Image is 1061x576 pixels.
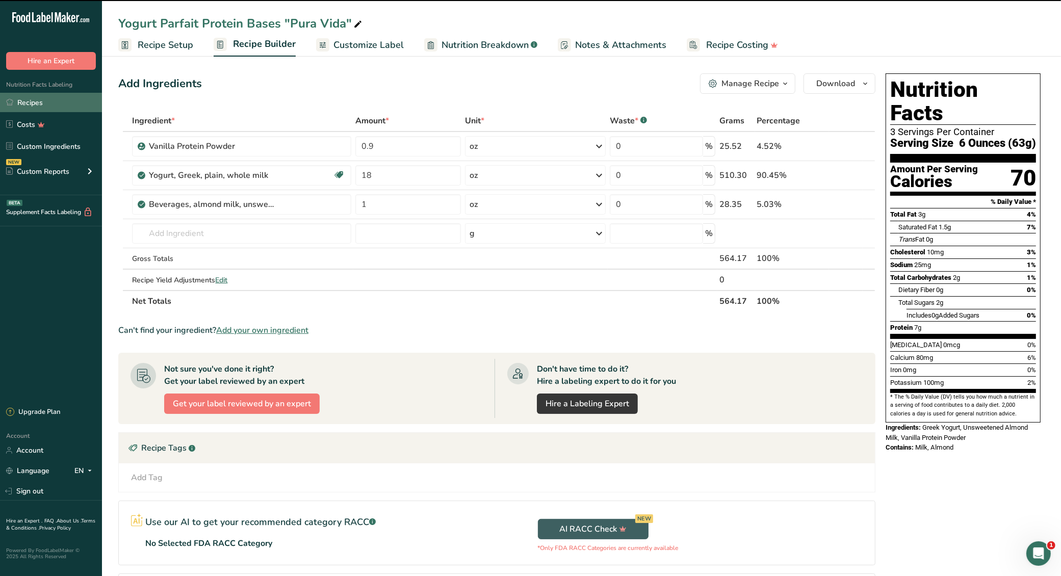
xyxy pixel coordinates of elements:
[610,115,647,127] div: Waste
[717,290,755,311] th: 564.17
[700,73,795,94] button: Manage Recipe
[757,115,800,127] span: Percentage
[1027,286,1036,294] span: 0%
[145,515,376,529] p: Use our AI to get your recommended category RACC
[890,274,951,281] span: Total Carbohydrates
[559,523,627,535] span: AI RACC Check
[6,52,96,70] button: Hire an Expert
[118,75,202,92] div: Add Ingredients
[316,34,404,57] a: Customize Label
[132,275,351,285] div: Recipe Yield Adjustments
[6,166,69,177] div: Custom Reports
[890,137,953,150] span: Serving Size
[6,159,21,165] div: NEW
[719,115,744,127] span: Grams
[538,543,679,553] p: *Only FDA RACC Categories are currently available
[886,424,921,431] span: Ingredients:
[1027,341,1036,349] span: 0%
[164,363,304,387] div: Not sure you've done it right? Get your label reviewed by an expert
[149,169,276,181] div: Yogurt, Greek, plain, whole milk
[926,235,933,243] span: 0g
[575,38,666,52] span: Notes & Attachments
[914,261,931,269] span: 25mg
[719,274,753,286] div: 0
[890,78,1036,125] h1: Nutrition Facts
[898,235,915,243] i: Trans
[890,393,1036,418] section: * The % Daily Value (DV) tells you how much a nutrient in a serving of food contributes to a dail...
[757,252,827,265] div: 100%
[1027,274,1036,281] span: 1%
[890,379,922,386] span: Potassium
[470,198,478,211] div: oz
[719,169,753,181] div: 510.30
[44,517,57,525] a: FAQ .
[898,299,935,306] span: Total Sugars
[959,137,1036,150] span: 6 Ounces (63g)
[538,519,649,539] button: AI RACC Check NEW
[6,517,42,525] a: Hire an Expert .
[119,433,875,463] div: Recipe Tags
[442,38,529,52] span: Nutrition Breakdown
[890,127,1036,137] div: 3 Servings Per Container
[936,286,943,294] span: 0g
[1011,165,1036,192] div: 70
[927,248,944,256] span: 10mg
[916,354,933,361] span: 80mg
[719,198,753,211] div: 28.35
[1027,311,1036,319] span: 0%
[939,223,951,231] span: 1.5g
[890,366,901,374] span: Iron
[74,465,96,477] div: EN
[953,274,960,281] span: 2g
[755,290,829,311] th: 100%
[118,34,193,57] a: Recipe Setup
[6,462,49,480] a: Language
[706,38,768,52] span: Recipe Costing
[890,174,978,189] div: Calories
[130,290,717,311] th: Net Totals
[936,299,943,306] span: 2g
[537,394,638,414] a: Hire a Labeling Expert
[132,223,351,244] input: Add Ingredient
[1027,261,1036,269] span: 1%
[6,547,96,560] div: Powered By FoodLabelMaker © 2025 All Rights Reserved
[149,140,276,152] div: Vanilla Protein Powder
[886,443,914,451] span: Contains:
[898,235,924,243] span: Fat
[804,73,875,94] button: Download
[1027,211,1036,218] span: 4%
[914,324,921,331] span: 7g
[333,38,404,52] span: Customize Label
[757,169,827,181] div: 90.45%
[890,354,915,361] span: Calcium
[233,37,296,51] span: Recipe Builder
[132,115,175,127] span: Ingredient
[1047,541,1055,549] span: 1
[890,341,942,349] span: [MEDICAL_DATA]
[923,379,944,386] span: 100mg
[890,261,913,269] span: Sodium
[890,248,925,256] span: Cholesterol
[138,38,193,52] span: Recipe Setup
[149,198,276,211] div: Beverages, almond milk, unsweetened, shelf stable
[215,275,227,285] span: Edit
[903,366,916,374] span: 0mg
[465,115,484,127] span: Unit
[687,34,778,57] a: Recipe Costing
[132,253,351,264] div: Gross Totals
[890,211,917,218] span: Total Fat
[890,324,913,331] span: Protein
[1027,354,1036,361] span: 6%
[898,286,935,294] span: Dietary Fiber
[7,200,22,206] div: BETA
[6,517,95,532] a: Terms & Conditions .
[943,341,960,349] span: 0mcg
[470,227,475,240] div: g
[537,363,676,387] div: Don't have time to do it? Hire a labeling expert to do it for you
[216,324,308,336] span: Add your own ingredient
[757,140,827,152] div: 4.52%
[1026,541,1051,566] iframe: Intercom live chat
[57,517,81,525] a: About Us .
[918,211,925,218] span: 3g
[173,398,311,410] span: Get your label reviewed by an expert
